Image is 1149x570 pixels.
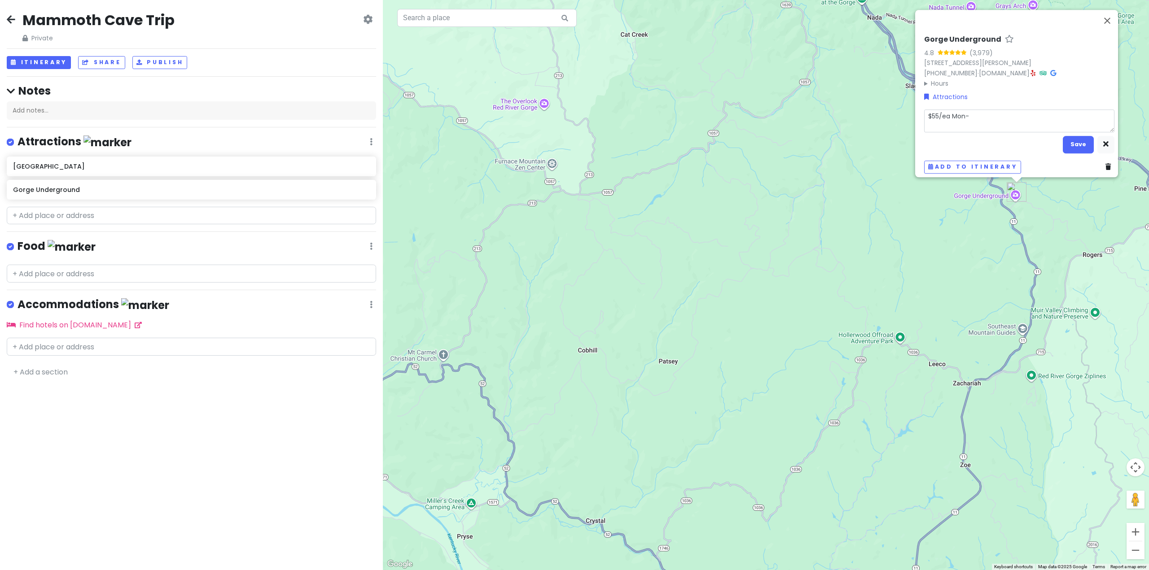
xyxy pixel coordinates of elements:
button: Keyboard shortcuts [994,564,1033,570]
a: Terms (opens in new tab) [1092,564,1105,569]
a: Open this area in Google Maps (opens a new window) [385,558,415,570]
div: Add notes... [7,101,376,120]
button: Close [1096,10,1118,31]
img: Google [385,558,415,570]
div: 4.8 [924,48,938,58]
img: marker [83,135,132,149]
a: Star place [1005,35,1014,44]
h6: Gorge Underground [13,186,370,194]
i: Tripadvisor [1039,70,1047,76]
h4: Notes [7,84,376,98]
h6: Gorge Underground [924,35,1001,44]
button: Share [78,56,125,69]
a: [STREET_ADDRESS][PERSON_NAME] [924,58,1031,67]
img: marker [48,240,96,254]
a: [PHONE_NUMBER] [924,69,978,78]
input: Search a place [397,9,577,27]
button: Add to itinerary [924,161,1021,174]
button: Drag Pegman onto the map to open Street View [1127,491,1145,509]
img: marker [121,298,169,312]
a: [DOMAIN_NAME] [979,69,1030,78]
h4: Attractions [18,135,132,149]
a: Delete place [1105,162,1114,172]
div: (3,979) [969,48,993,58]
button: Map camera controls [1127,458,1145,476]
a: Find hotels on [DOMAIN_NAME] [7,320,142,330]
button: Save [1063,136,1094,153]
input: + Add place or address [7,265,376,283]
summary: Hours [924,78,1114,88]
a: + Add a section [13,367,68,377]
input: + Add place or address [7,207,376,225]
h2: Mammoth Cave Trip [22,11,175,30]
button: Zoom out [1127,541,1145,559]
button: Itinerary [7,56,71,69]
h4: Accommodations [18,297,169,312]
div: · · [924,35,1114,88]
button: Publish [132,56,188,69]
div: Gorge Underground [1007,182,1026,202]
button: Zoom in [1127,523,1145,541]
span: Map data ©2025 Google [1038,564,1087,569]
input: + Add place or address [7,338,376,356]
a: Report a map error [1110,564,1146,569]
textarea: $55/ea Mon- [924,109,1114,132]
h4: Food [18,239,96,254]
h6: [GEOGRAPHIC_DATA] [13,162,370,170]
span: Private [22,33,175,43]
i: Google Maps [1050,70,1056,76]
a: Attractions [924,92,968,102]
